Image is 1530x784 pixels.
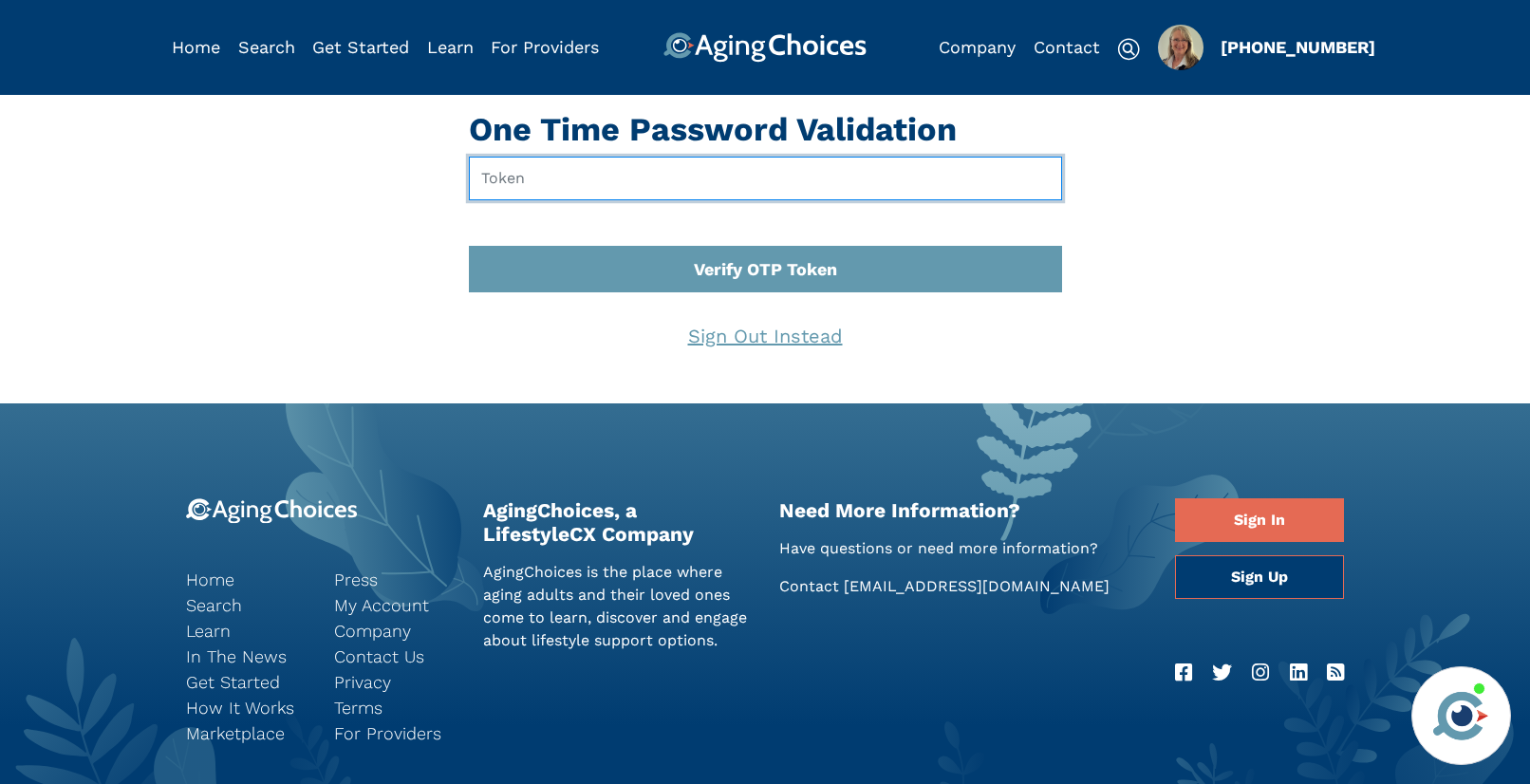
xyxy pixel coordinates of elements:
button: Verify OTP Token [469,246,1062,292]
a: RSS Feed [1327,658,1344,688]
h1: One Time Password Validation [469,110,1062,149]
a: For Providers [491,37,599,57]
a: Learn [427,37,474,57]
img: 9-logo.svg [186,498,358,524]
p: Contact [779,575,1147,598]
p: Have questions or need more information? [779,537,1147,560]
a: Sign In [1175,498,1344,542]
input: Token [469,157,1062,200]
a: Company [939,37,1016,57]
a: Press [334,567,454,592]
a: Home [186,567,306,592]
a: Search [238,37,295,57]
div: Popover trigger [238,32,295,63]
a: Privacy [334,669,454,695]
img: avatar [1428,683,1493,748]
h2: AgingChoices, a LifestyleCX Company [483,498,752,546]
a: For Providers [334,720,454,746]
a: Sign Up [1175,555,1344,599]
a: Company [334,618,454,644]
p: AgingChoices is the place where aging adults and their loved ones come to learn, discover and eng... [483,561,752,652]
a: Contact Us [334,644,454,669]
a: Search [186,592,306,618]
a: My Account [334,592,454,618]
a: Get Started [186,669,306,695]
a: Instagram [1252,658,1269,688]
img: 0d6ac745-f77c-4484-9392-b54ca61ede62.jpg [1158,25,1203,70]
a: Terms [334,695,454,720]
img: AgingChoices [663,32,867,63]
a: Facebook [1175,658,1192,688]
a: [PHONE_NUMBER] [1221,37,1375,57]
a: Learn [186,618,306,644]
a: Twitter [1212,658,1232,688]
a: Get Started [312,37,409,57]
div: Popover trigger [1158,25,1203,70]
a: Sign Out Instead [672,311,859,361]
a: Marketplace [186,720,306,746]
a: Home [172,37,220,57]
a: How It Works [186,695,306,720]
a: Contact [1034,37,1100,57]
img: search-icon.svg [1117,38,1140,61]
a: [EMAIL_ADDRESS][DOMAIN_NAME] [844,577,1110,595]
h2: Need More Information? [779,498,1147,522]
a: LinkedIn [1290,658,1307,688]
a: In The News [186,644,306,669]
